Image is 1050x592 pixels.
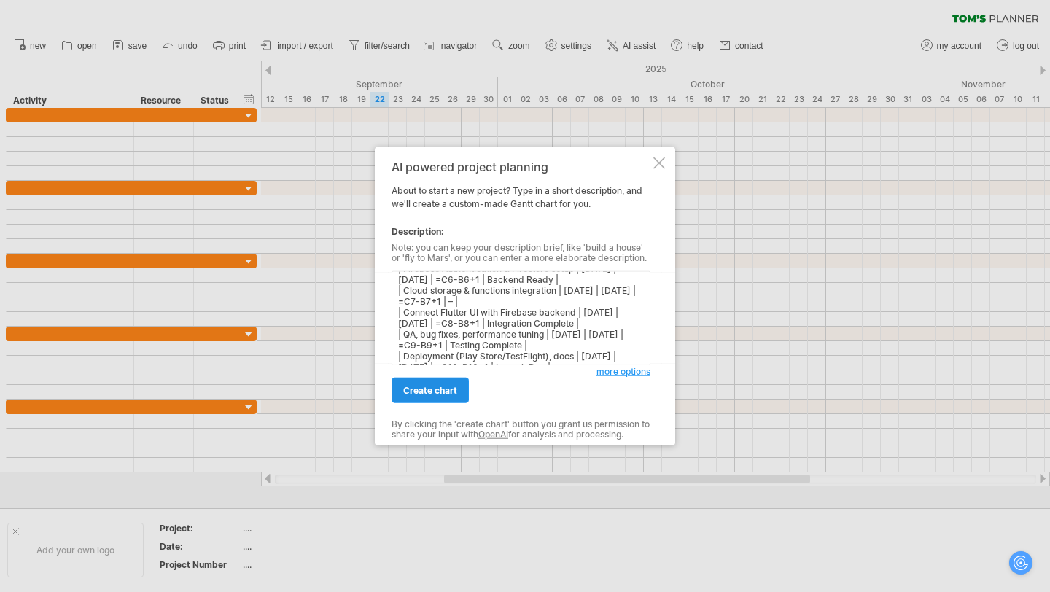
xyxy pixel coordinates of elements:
[403,385,457,396] span: create chart
[392,419,650,440] div: By clicking the 'create chart' button you grant us permission to share your input with for analys...
[392,160,650,432] div: About to start a new project? Type in a short description, and we'll create a custom-made Gantt c...
[392,225,650,238] div: Description:
[392,378,469,403] a: create chart
[596,366,650,377] span: more options
[596,365,650,378] a: more options
[478,429,508,440] a: OpenAI
[392,243,650,264] div: Note: you can keep your description brief, like 'build a house' or 'fly to Mars', or you can ente...
[392,160,650,174] div: AI powered project planning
